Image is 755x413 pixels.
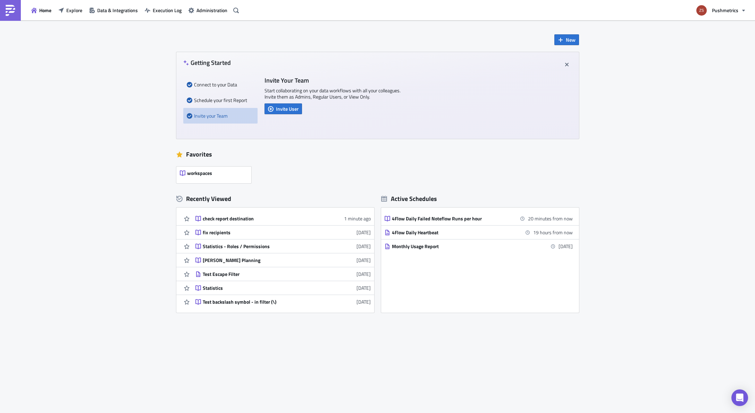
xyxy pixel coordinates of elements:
a: Test backslash symbol - in filter (\)[DATE] [195,295,371,309]
time: 2025-08-21T19:18:37Z [356,229,371,236]
time: 2025-08-18T07:57:06Z [356,270,371,278]
img: Avatar [696,5,707,16]
div: Recently Viewed [176,194,374,204]
a: Statistics - Roles / Permissions[DATE] [195,239,371,253]
div: Monthly Usage Report [392,243,513,250]
div: Connect to your Data [187,77,254,92]
button: Data & Integrations [86,5,141,16]
span: workspaces [187,170,212,176]
div: Statistics [203,285,324,291]
a: Test Escape Filter[DATE] [195,267,371,281]
a: workspaces [176,163,255,183]
button: New [554,34,579,45]
div: Active Schedules [381,195,437,203]
div: Test Escape Filter [203,271,324,277]
button: Explore [55,5,86,16]
time: 2025-09-19 09:00 [533,229,573,236]
div: Open Intercom Messenger [731,389,748,406]
div: fix recipients [203,229,324,236]
time: 2025-08-12T13:33:01Z [356,284,371,292]
span: Execution Log [153,7,182,14]
span: New [566,36,576,43]
div: Favorites [176,149,579,160]
button: Invite User [265,103,302,114]
h4: Invite Your Team [265,77,403,84]
button: Pushmetrics [692,3,750,18]
a: [PERSON_NAME] Planning[DATE] [195,253,371,267]
div: Statistics - Roles / Permissions [203,243,324,250]
a: Monthly Usage Report[DATE] [385,239,573,253]
time: 2025-09-18 14:00 [528,215,573,222]
a: check report destination1 minute ago [195,212,371,225]
a: 4Flow Daily Failed Noteflow Runs per hour20 minutes from now [385,212,573,225]
img: PushMetrics [5,5,16,16]
span: Home [39,7,51,14]
a: fix recipients[DATE] [195,226,371,239]
div: check report destination [203,216,324,222]
div: 4Flow Daily Failed Noteflow Runs per hour [392,216,513,222]
time: 2025-10-01 11:00 [559,243,573,250]
h4: Getting Started [183,59,231,66]
div: Invite your Team [187,108,254,124]
span: Pushmetrics [712,7,738,14]
button: Execution Log [141,5,185,16]
time: 2025-09-18T10:38:52Z [344,215,371,222]
span: Explore [66,7,82,14]
span: Invite User [276,105,299,112]
a: Statistics[DATE] [195,281,371,295]
button: Home [28,5,55,16]
span: Data & Integrations [97,7,138,14]
a: 4Flow Daily Heartbeat19 hours from now [385,226,573,239]
span: Administration [196,7,227,14]
button: Administration [185,5,231,16]
div: 4Flow Daily Heartbeat [392,229,513,236]
div: Test backslash symbol - in filter (\) [203,299,324,305]
p: Start collaborating on your data workflows with all your colleagues. Invite them as Admins, Regul... [265,87,403,100]
time: 2025-08-08T10:05:11Z [356,298,371,305]
time: 2025-08-20T14:21:39Z [356,256,371,264]
time: 2025-08-21T14:59:56Z [356,243,371,250]
div: [PERSON_NAME] Planning [203,257,324,263]
div: Schedule your first Report [187,92,254,108]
